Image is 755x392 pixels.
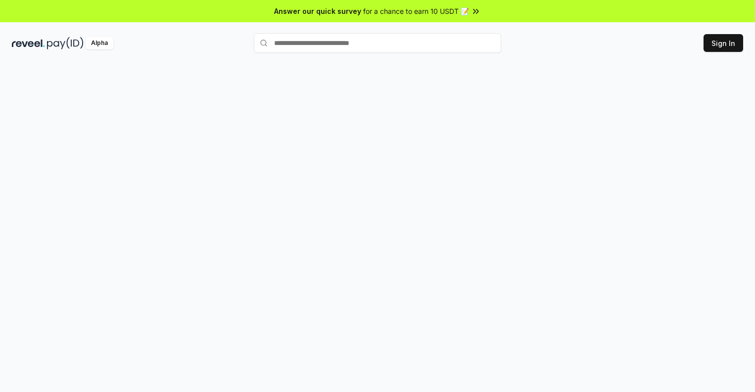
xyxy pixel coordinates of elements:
[363,6,469,16] span: for a chance to earn 10 USDT 📝
[12,37,45,49] img: reveel_dark
[47,37,84,49] img: pay_id
[704,34,743,52] button: Sign In
[86,37,113,49] div: Alpha
[274,6,361,16] span: Answer our quick survey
